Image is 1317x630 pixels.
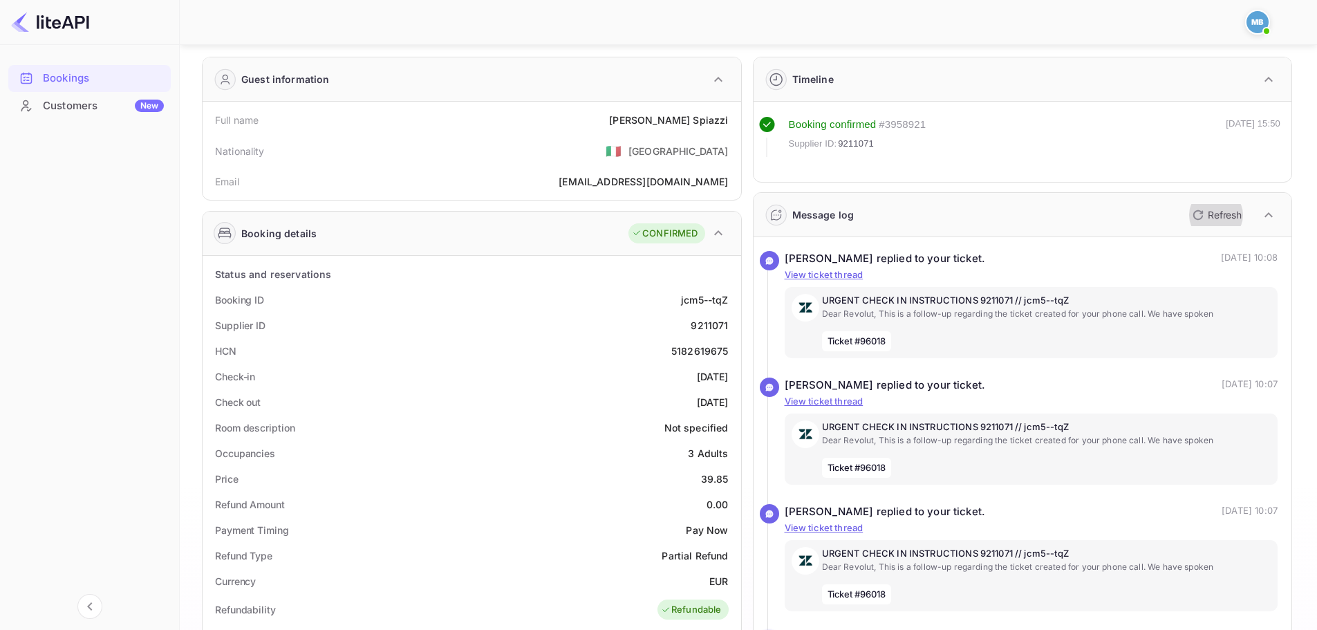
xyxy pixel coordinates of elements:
[789,137,837,151] span: Supplier ID:
[792,72,834,86] div: Timeline
[215,548,272,563] div: Refund Type
[838,137,874,151] span: 9211071
[1184,204,1247,226] button: Refresh
[1246,11,1269,33] img: Mohcine Belkhir
[8,93,171,118] a: CustomersNew
[822,308,1271,320] p: Dear Revolut, This is a follow-up regarding the ticket created for your phone call. We have spoken
[8,65,171,92] div: Bookings
[879,117,926,133] div: # 3958921
[792,547,819,575] img: AwvSTEc2VUhQAAAAAElFTkSuQmCC
[215,602,276,617] div: Refundability
[792,294,819,322] img: AwvSTEc2VUhQAAAAAElFTkSuQmCC
[785,378,986,393] div: [PERSON_NAME] replied to your ticket.
[822,561,1271,573] p: Dear Revolut, This is a follow-up regarding the ticket created for your phone call. We have spoken
[215,174,239,189] div: Email
[822,420,1271,434] p: URGENT CHECK IN INSTRUCTIONS 9211071 // jcm5--tqZ
[628,144,729,158] div: [GEOGRAPHIC_DATA]
[1222,378,1278,393] p: [DATE] 10:07
[215,497,285,512] div: Refund Amount
[559,174,728,189] div: [EMAIL_ADDRESS][DOMAIN_NAME]
[792,207,854,222] div: Message log
[822,294,1271,308] p: URGENT CHECK IN INSTRUCTIONS 9211071 // jcm5--tqZ
[606,138,622,163] span: United States
[1226,117,1280,157] div: [DATE] 15:50
[241,72,330,86] div: Guest information
[785,251,986,267] div: [PERSON_NAME] replied to your ticket.
[215,267,331,281] div: Status and reservations
[1222,504,1278,520] p: [DATE] 10:07
[241,226,317,241] div: Booking details
[822,584,892,605] span: Ticket #96018
[822,458,892,479] span: Ticket #96018
[215,472,239,486] div: Price
[707,497,729,512] div: 0.00
[709,574,728,589] div: EUR
[697,369,729,384] div: [DATE]
[8,93,171,120] div: CustomersNew
[681,293,728,307] div: jcm5--tqZ
[1221,251,1278,267] p: [DATE] 10:08
[688,446,728,461] div: 3 Adults
[822,547,1271,561] p: URGENT CHECK IN INSTRUCTIONS 9211071 // jcm5--tqZ
[215,318,265,333] div: Supplier ID
[785,504,986,520] div: [PERSON_NAME] replied to your ticket.
[686,523,728,537] div: Pay Now
[697,395,729,409] div: [DATE]
[662,548,728,563] div: Partial Refund
[43,98,164,114] div: Customers
[691,318,728,333] div: 9211071
[822,434,1271,447] p: Dear Revolut, This is a follow-up regarding the ticket created for your phone call. We have spoken
[215,395,261,409] div: Check out
[632,227,698,241] div: CONFIRMED
[215,420,295,435] div: Room description
[215,293,264,307] div: Booking ID
[785,521,1278,535] p: View ticket thread
[43,71,164,86] div: Bookings
[609,113,728,127] div: [PERSON_NAME] Spiazzi
[661,603,722,617] div: Refundable
[215,446,275,461] div: Occupancies
[1208,207,1242,222] p: Refresh
[792,420,819,448] img: AwvSTEc2VUhQAAAAAElFTkSuQmCC
[215,523,289,537] div: Payment Timing
[671,344,729,358] div: 5182619675
[789,117,877,133] div: Booking confirmed
[215,344,236,358] div: HCN
[215,369,255,384] div: Check-in
[215,574,256,589] div: Currency
[77,594,102,619] button: Collapse navigation
[701,472,729,486] div: 39.85
[822,331,892,352] span: Ticket #96018
[11,11,89,33] img: LiteAPI logo
[135,100,164,112] div: New
[664,420,729,435] div: Not specified
[215,113,259,127] div: Full name
[785,268,1278,282] p: View ticket thread
[8,65,171,91] a: Bookings
[215,144,265,158] div: Nationality
[785,395,1278,409] p: View ticket thread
